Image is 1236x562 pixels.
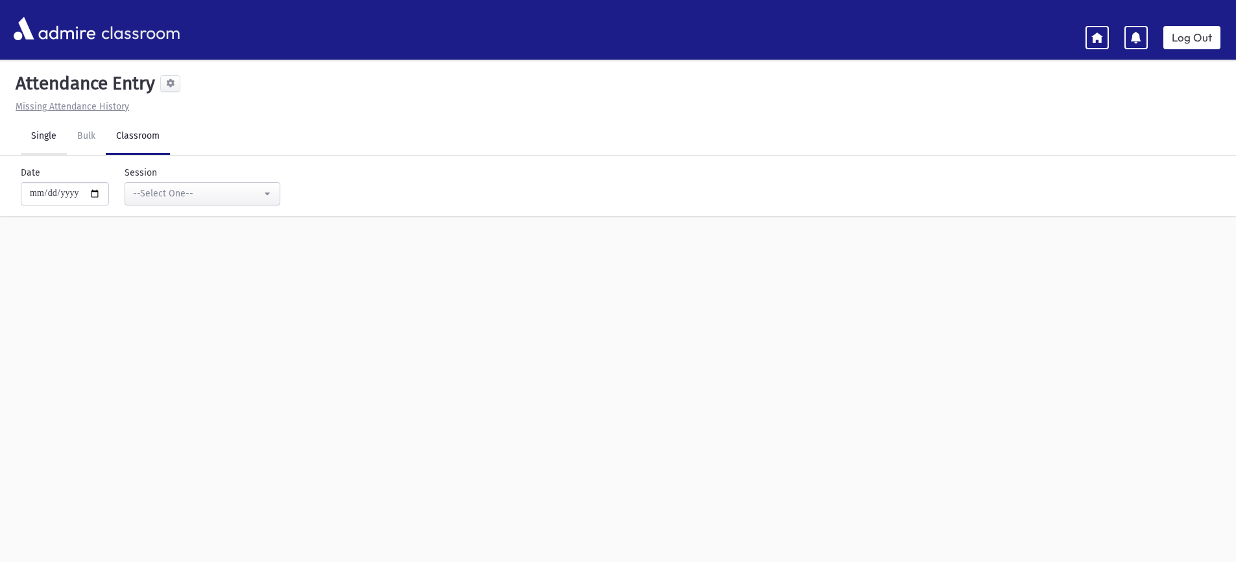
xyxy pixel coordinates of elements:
label: Session [125,166,157,180]
a: Classroom [106,119,170,155]
div: --Select One-- [133,187,261,200]
a: Bulk [67,119,106,155]
img: AdmirePro [10,14,99,43]
a: Log Out [1163,26,1220,49]
u: Missing Attendance History [16,101,129,112]
h5: Attendance Entry [10,73,155,95]
a: Missing Attendance History [10,101,129,112]
button: --Select One-- [125,182,280,205]
a: Single [21,119,67,155]
span: classroom [99,12,180,46]
label: Date [21,166,40,180]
